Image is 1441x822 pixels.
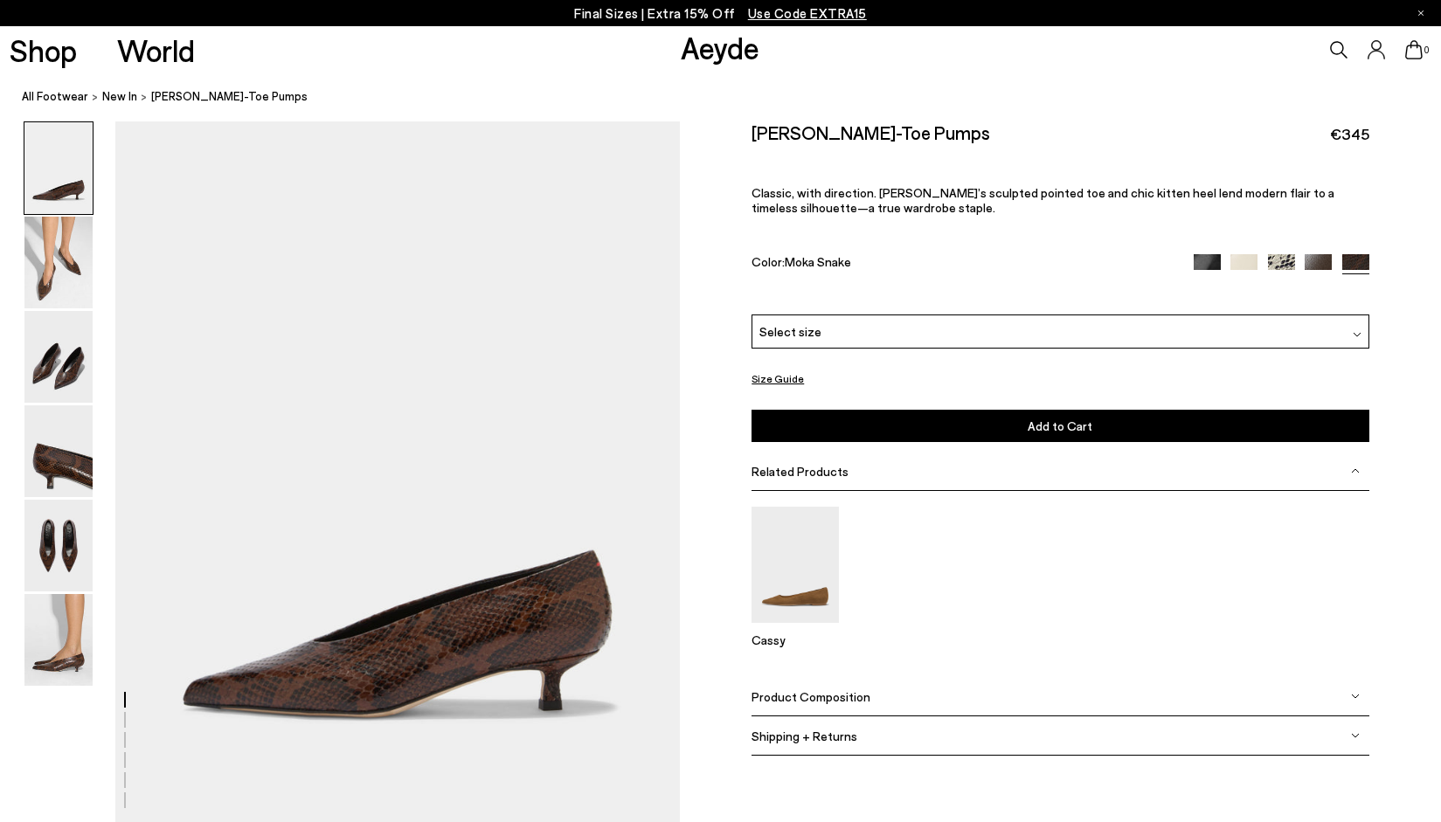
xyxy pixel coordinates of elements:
span: Select size [759,322,821,341]
p: Final Sizes | Extra 15% Off [574,3,867,24]
img: Cassy Pointed-Toe Suede Flats [752,507,839,623]
img: Clara Pointed-Toe Pumps - Image 2 [24,217,93,308]
img: Clara Pointed-Toe Pumps - Image 5 [24,500,93,591]
span: New In [102,89,137,103]
span: Add to Cart [1028,418,1092,433]
span: Shipping + Returns [752,729,857,743]
span: Navigate to /collections/ss25-final-sizes [748,5,867,21]
nav: breadcrumb [22,73,1441,121]
h2: [PERSON_NAME]-Toe Pumps [752,121,990,143]
span: €345 [1330,123,1369,145]
img: svg%3E [1353,330,1361,339]
a: Cassy Pointed-Toe Suede Flats Cassy [752,611,839,647]
a: Aeyde [681,29,759,66]
img: Clara Pointed-Toe Pumps - Image 3 [24,311,93,403]
a: World [117,35,195,66]
a: New In [102,87,137,106]
a: 0 [1405,40,1423,59]
a: All Footwear [22,87,88,106]
span: [PERSON_NAME]-Toe Pumps [151,87,308,106]
span: Product Composition [752,689,870,704]
span: Moka Snake [785,254,851,269]
img: svg%3E [1351,466,1360,475]
img: svg%3E [1351,731,1360,740]
p: Classic, with direction. [PERSON_NAME]’s sculpted pointed toe and chic kitten heel lend modern fl... [752,185,1368,215]
span: 0 [1423,45,1431,55]
img: Clara Pointed-Toe Pumps - Image 1 [24,122,93,214]
div: Color: [752,254,1174,274]
a: Shop [10,35,77,66]
img: Clara Pointed-Toe Pumps - Image 6 [24,594,93,686]
img: svg%3E [1351,692,1360,701]
p: Cassy [752,632,839,647]
img: Clara Pointed-Toe Pumps - Image 4 [24,405,93,497]
button: Size Guide [752,368,804,390]
button: Add to Cart [752,410,1368,442]
span: Related Products [752,464,849,479]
